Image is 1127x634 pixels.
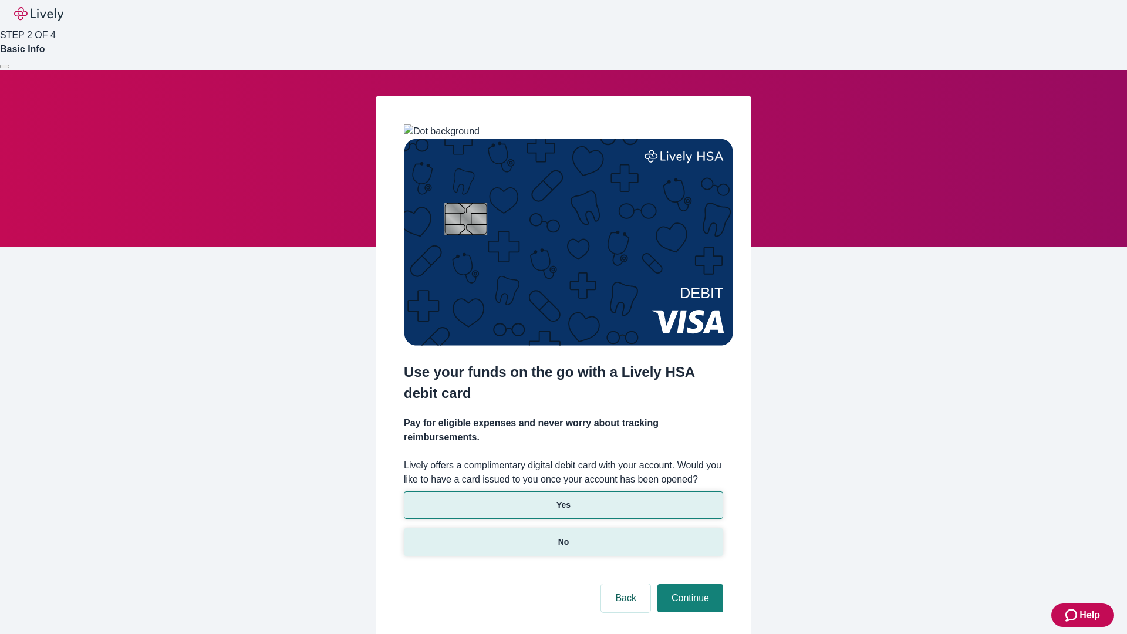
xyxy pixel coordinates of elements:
[657,584,723,612] button: Continue
[1051,603,1114,627] button: Zendesk support iconHelp
[14,7,63,21] img: Lively
[558,536,569,548] p: No
[601,584,650,612] button: Back
[404,139,733,346] img: Debit card
[404,124,480,139] img: Dot background
[404,362,723,404] h2: Use your funds on the go with a Lively HSA debit card
[1079,608,1100,622] span: Help
[404,416,723,444] h4: Pay for eligible expenses and never worry about tracking reimbursements.
[404,458,723,487] label: Lively offers a complimentary digital debit card with your account. Would you like to have a card...
[404,491,723,519] button: Yes
[404,528,723,556] button: No
[1065,608,1079,622] svg: Zendesk support icon
[556,499,571,511] p: Yes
